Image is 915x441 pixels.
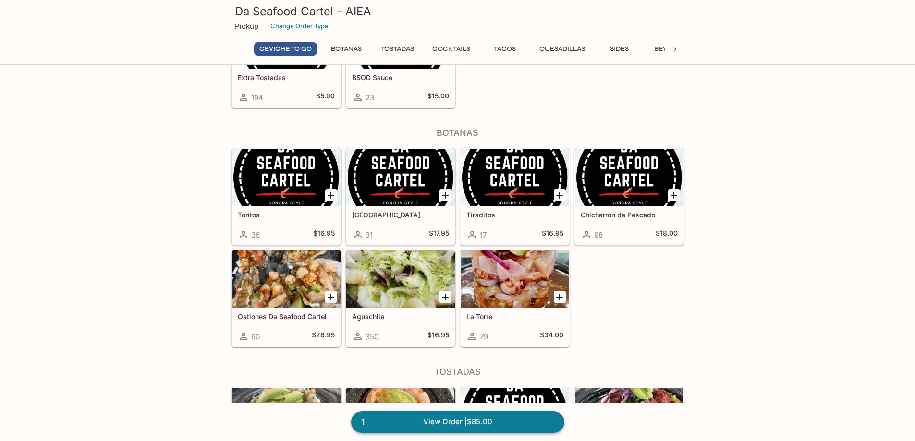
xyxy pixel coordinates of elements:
[656,229,678,240] h5: $18.00
[316,92,335,103] h5: $5.00
[376,42,419,56] button: Tostadas
[352,73,449,82] h5: BSOD Sauce
[352,211,449,219] h5: [GEOGRAPHIC_DATA]
[427,331,449,342] h5: $16.95
[238,73,335,82] h5: Extra Tostadas
[554,291,566,303] button: Add La Torre
[439,291,451,303] button: Add Aguachile
[554,189,566,201] button: Add Tiraditos
[574,148,684,245] a: Chicharron de Pescado98$18.00
[427,42,476,56] button: Cocktails
[480,230,487,239] span: 17
[483,42,526,56] button: Tacos
[325,189,337,201] button: Add Toritos
[355,416,370,429] span: 1
[366,230,373,239] span: 31
[366,93,374,102] span: 23
[460,250,570,347] a: La Torre79$34.00
[232,12,341,69] div: Extra Tostadas
[251,332,260,341] span: 60
[235,4,681,19] h3: Da Seafood Cartel - AIEA
[466,211,563,219] h5: Tiraditos
[232,250,341,308] div: Ostiones Da Seafood Cartel
[351,411,564,432] a: 1View Order |$85.00
[581,211,678,219] h5: Chicharron de Pescado
[466,312,563,321] h5: La Torre
[346,149,455,206] div: Chipilon
[238,211,335,219] h5: Toritos
[232,148,341,245] a: Toritos36$16.95
[427,92,449,103] h5: $15.00
[266,19,333,34] button: Change Order Type
[254,42,317,56] button: Ceviche To Go
[439,189,451,201] button: Add Chipilon
[232,149,341,206] div: Toritos
[312,331,335,342] h5: $26.95
[313,229,335,240] h5: $16.95
[352,312,449,321] h5: Aguachile
[346,250,455,347] a: Aguachile350$16.95
[325,291,337,303] button: Add Ostiones Da Seafood Cartel
[429,229,449,240] h5: $17.95
[461,250,569,308] div: La Torre
[346,148,455,245] a: [GEOGRAPHIC_DATA]31$17.95
[649,42,699,56] button: Beverages
[461,149,569,206] div: Tiraditos
[480,332,488,341] span: 79
[235,22,258,31] p: Pickup
[238,312,335,321] h5: Ostiones Da Seafood Cartel
[251,93,263,102] span: 194
[575,149,683,206] div: Chicharron de Pescado
[594,230,603,239] span: 98
[460,148,570,245] a: Tiraditos17$16.95
[346,12,455,69] div: BSOD Sauce
[542,229,563,240] h5: $16.95
[540,331,563,342] h5: $34.00
[325,42,368,56] button: Botanas
[598,42,641,56] button: Sides
[231,367,684,377] h4: Tostadas
[251,230,260,239] span: 36
[232,250,341,347] a: Ostiones Da Seafood Cartel60$26.95
[668,189,680,201] button: Add Chicharron de Pescado
[366,332,378,341] span: 350
[231,128,684,138] h4: Botanas
[534,42,590,56] button: Quesadillas
[346,250,455,308] div: Aguachile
